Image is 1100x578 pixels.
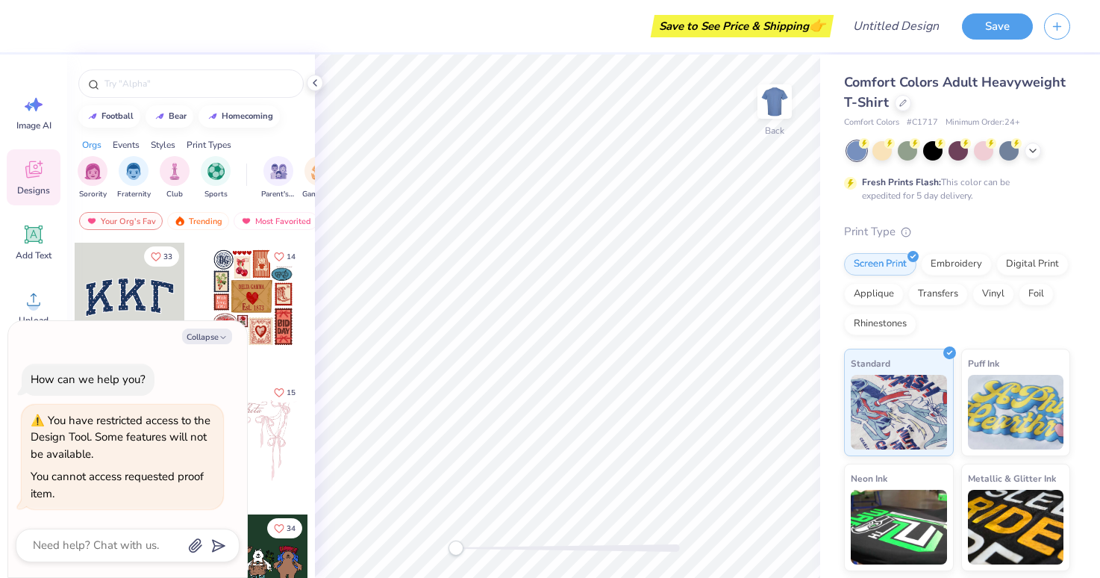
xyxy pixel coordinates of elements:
span: 34 [287,525,296,532]
div: Orgs [82,138,101,152]
span: Minimum Order: 24 + [946,116,1020,129]
div: Applique [844,283,904,305]
button: Like [144,246,179,267]
span: Game Day [302,189,337,200]
div: filter for Club [160,156,190,200]
span: Fraternity [117,189,151,200]
div: Save to See Price & Shipping [654,15,830,37]
button: Save [962,13,1033,40]
img: Puff Ink [968,375,1064,450]
button: Collapse [182,329,232,344]
div: Foil [1019,283,1054,305]
span: 👉 [809,16,825,34]
span: Designs [17,184,50,196]
img: Metallic & Glitter Ink [968,490,1064,565]
span: Club [166,189,183,200]
strong: Fresh Prints Flash: [862,176,941,188]
span: Upload [19,314,49,326]
button: filter button [78,156,107,200]
input: Try "Alpha" [103,76,294,91]
span: Standard [851,355,890,371]
span: Sorority [79,189,107,200]
img: most_fav.gif [240,216,252,226]
div: Styles [151,138,175,152]
div: Print Types [187,138,231,152]
img: trend_line.gif [154,112,166,121]
input: Untitled Design [841,11,951,41]
div: This color can be expedited for 5 day delivery. [862,175,1046,202]
img: trending.gif [174,216,186,226]
div: You have restricted access to the Design Tool. Some features will not be available. [31,413,210,462]
button: filter button [302,156,337,200]
button: Like [267,382,302,403]
img: Neon Ink [851,490,947,565]
span: Comfort Colors [844,116,899,129]
span: Comfort Colors Adult Heavyweight T-Shirt [844,73,1066,111]
div: You cannot access requested proof item. [31,469,204,501]
img: trend_line.gif [87,112,99,121]
div: filter for Fraternity [117,156,151,200]
img: most_fav.gif [86,216,98,226]
div: Transfers [908,283,968,305]
span: Sports [204,189,228,200]
button: bear [146,105,193,128]
button: homecoming [199,105,280,128]
div: Accessibility label [449,541,463,556]
img: Sports Image [207,163,225,180]
div: Digital Print [996,253,1069,276]
div: Embroidery [921,253,992,276]
span: Puff Ink [968,355,999,371]
div: filter for Sports [201,156,231,200]
div: Screen Print [844,253,916,276]
span: Metallic & Glitter Ink [968,470,1056,486]
div: filter for Parent's Weekend [261,156,296,200]
span: Add Text [16,249,51,261]
button: Like [267,518,302,538]
span: Neon Ink [851,470,887,486]
button: Like [267,246,302,267]
img: Parent's Weekend Image [270,163,287,180]
div: Rhinestones [844,313,916,335]
div: homecoming [222,112,273,120]
button: football [78,105,140,128]
div: Events [113,138,140,152]
button: filter button [261,156,296,200]
img: Sorority Image [84,163,101,180]
span: 14 [287,253,296,261]
img: trend_line.gif [207,112,219,121]
div: Most Favorited [234,212,318,230]
div: Print Type [844,223,1070,240]
div: Your Org's Fav [79,212,163,230]
div: bear [169,112,187,120]
button: filter button [201,156,231,200]
img: Standard [851,375,947,450]
img: Club Image [166,163,183,180]
span: 15 [287,389,296,397]
span: Parent's Weekend [261,189,296,200]
img: Back [760,87,790,116]
div: Trending [167,212,229,230]
span: # C1717 [907,116,938,129]
div: Vinyl [972,283,1014,305]
div: Back [765,124,784,137]
span: Image AI [16,119,51,131]
div: filter for Game Day [302,156,337,200]
div: football [101,112,134,120]
div: How can we help you? [31,372,146,387]
span: 33 [163,253,172,261]
button: filter button [117,156,151,200]
button: filter button [160,156,190,200]
img: Fraternity Image [125,163,142,180]
div: filter for Sorority [78,156,107,200]
img: Game Day Image [311,163,328,180]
